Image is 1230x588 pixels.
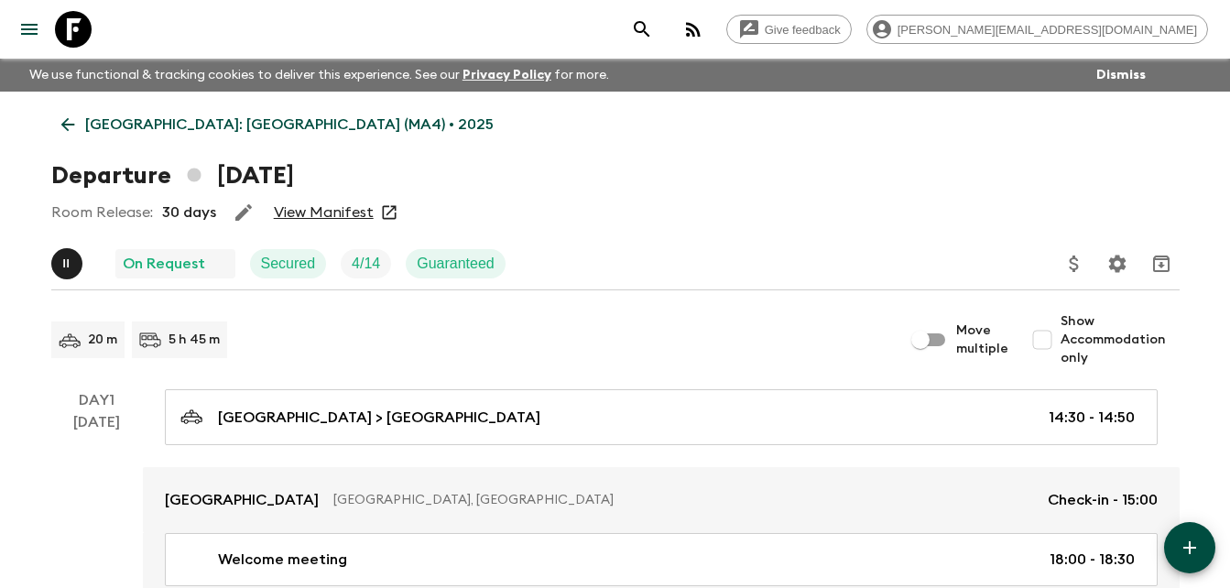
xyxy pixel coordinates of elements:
span: Move multiple [956,321,1009,358]
p: Guaranteed [417,253,495,275]
button: menu [11,11,48,48]
div: Trip Fill [341,249,391,278]
p: 30 days [162,201,216,223]
div: Secured [250,249,327,278]
p: [GEOGRAPHIC_DATA], [GEOGRAPHIC_DATA] [333,491,1033,509]
a: [GEOGRAPHIC_DATA] > [GEOGRAPHIC_DATA]14:30 - 14:50 [165,389,1158,445]
p: Check-in - 15:00 [1048,489,1158,511]
button: Update Price, Early Bird Discount and Costs [1056,245,1093,282]
span: Show Accommodation only [1061,312,1180,367]
p: 18:00 - 18:30 [1050,549,1135,571]
a: Give feedback [726,15,852,44]
p: [GEOGRAPHIC_DATA]: [GEOGRAPHIC_DATA] (MA4) • 2025 [85,114,494,136]
p: We use functional & tracking cookies to deliver this experience. See our for more. [22,59,616,92]
a: Privacy Policy [463,69,551,82]
a: View Manifest [274,203,374,222]
button: Settings [1099,245,1136,282]
a: Welcome meeting18:00 - 18:30 [165,533,1158,586]
p: I I [63,256,71,271]
p: 14:30 - 14:50 [1049,407,1135,429]
p: Room Release: [51,201,153,223]
p: [GEOGRAPHIC_DATA] [165,489,319,511]
span: Ismail Ingrioui [51,254,86,268]
a: [GEOGRAPHIC_DATA][GEOGRAPHIC_DATA], [GEOGRAPHIC_DATA]Check-in - 15:00 [143,467,1180,533]
p: 20 m [88,331,117,349]
h1: Departure [DATE] [51,158,294,194]
p: Day 1 [51,389,143,411]
button: Dismiss [1092,62,1150,88]
span: Give feedback [755,23,851,37]
button: search adventures [624,11,660,48]
p: Secured [261,253,316,275]
div: [PERSON_NAME][EMAIL_ADDRESS][DOMAIN_NAME] [866,15,1208,44]
span: [PERSON_NAME][EMAIL_ADDRESS][DOMAIN_NAME] [887,23,1207,37]
p: On Request [123,253,205,275]
button: II [51,248,86,279]
p: 5 h 45 m [169,331,220,349]
a: [GEOGRAPHIC_DATA]: [GEOGRAPHIC_DATA] (MA4) • 2025 [51,106,504,143]
p: Welcome meeting [218,549,347,571]
p: 4 / 14 [352,253,380,275]
button: Archive (Completed, Cancelled or Unsynced Departures only) [1143,245,1180,282]
p: [GEOGRAPHIC_DATA] > [GEOGRAPHIC_DATA] [218,407,540,429]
